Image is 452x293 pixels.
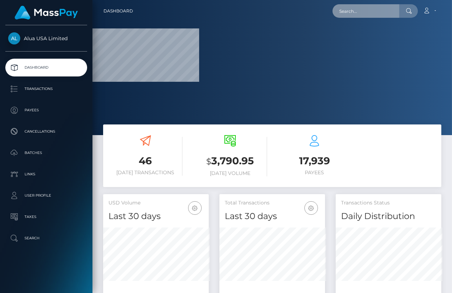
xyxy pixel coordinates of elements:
a: Dashboard [103,4,133,18]
h3: 46 [108,154,182,168]
p: Batches [8,148,84,158]
img: Alua USA Limited [8,32,20,44]
a: Cancellations [5,123,87,140]
h5: Transactions Status [341,199,436,207]
h5: USD Volume [108,199,203,207]
a: Transactions [5,80,87,98]
a: Batches [5,144,87,162]
p: Links [8,169,84,180]
p: Dashboard [8,62,84,73]
a: Payees [5,101,87,119]
h4: Daily Distribution [341,210,436,223]
p: Taxes [8,212,84,222]
h5: Total Transactions [225,199,320,207]
h6: [DATE] Transactions [108,170,182,176]
p: Payees [8,105,84,116]
small: $ [206,156,211,166]
a: User Profile [5,187,87,204]
h6: Payees [278,170,352,176]
a: Dashboard [5,59,87,76]
a: Taxes [5,208,87,226]
img: MassPay Logo [15,6,78,20]
h3: 17,939 [278,154,352,168]
h3: 3,790.95 [193,154,267,169]
span: Alua USA Limited [5,35,87,42]
p: User Profile [8,190,84,201]
h4: Last 30 days [108,210,203,223]
h4: Last 30 days [225,210,320,223]
a: Search [5,229,87,247]
input: Search... [333,4,399,18]
h6: [DATE] Volume [193,170,267,176]
p: Search [8,233,84,244]
p: Transactions [8,84,84,94]
p: Cancellations [8,126,84,137]
a: Links [5,165,87,183]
